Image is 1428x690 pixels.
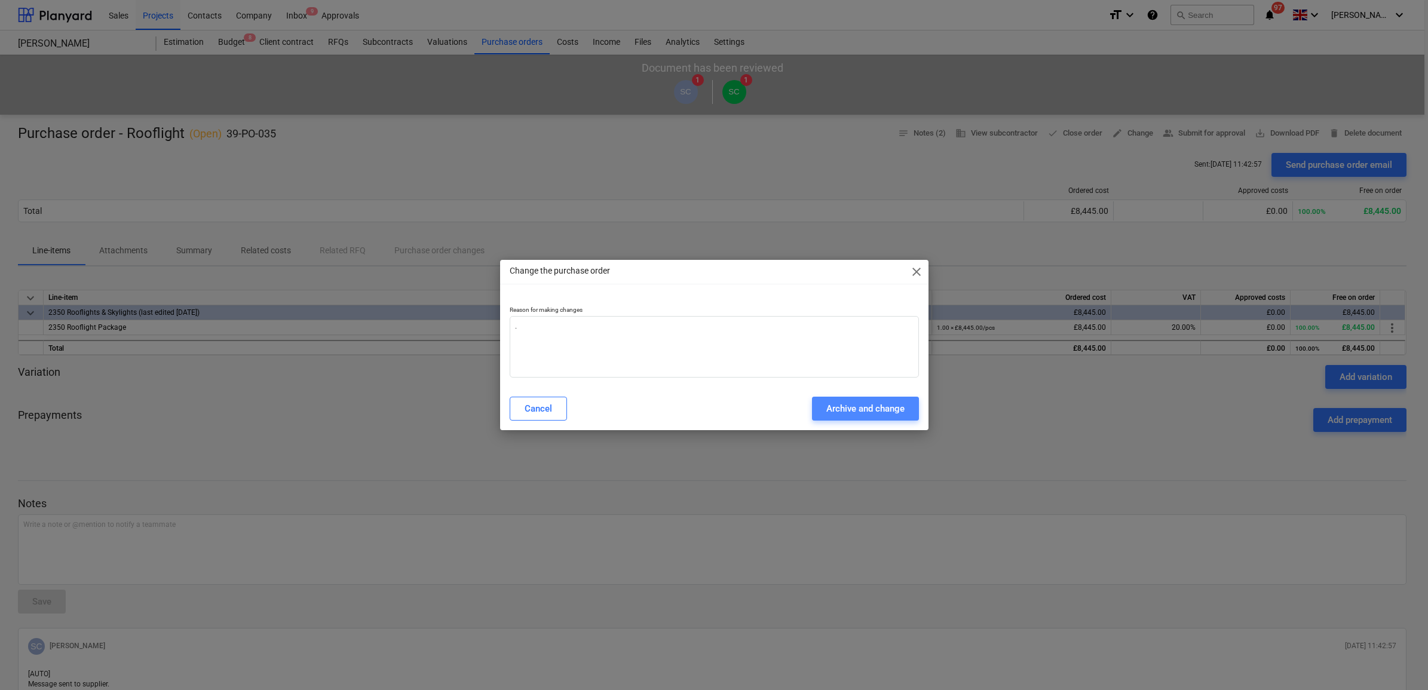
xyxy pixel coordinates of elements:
div: Cancel [525,401,552,416]
span: close [909,265,924,279]
button: Cancel [510,397,567,421]
textarea: . [510,316,919,378]
div: Archive and change [826,401,905,416]
p: Reason for making changes [510,306,919,316]
p: Change the purchase order [510,265,610,277]
button: Archive and change [812,397,919,421]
